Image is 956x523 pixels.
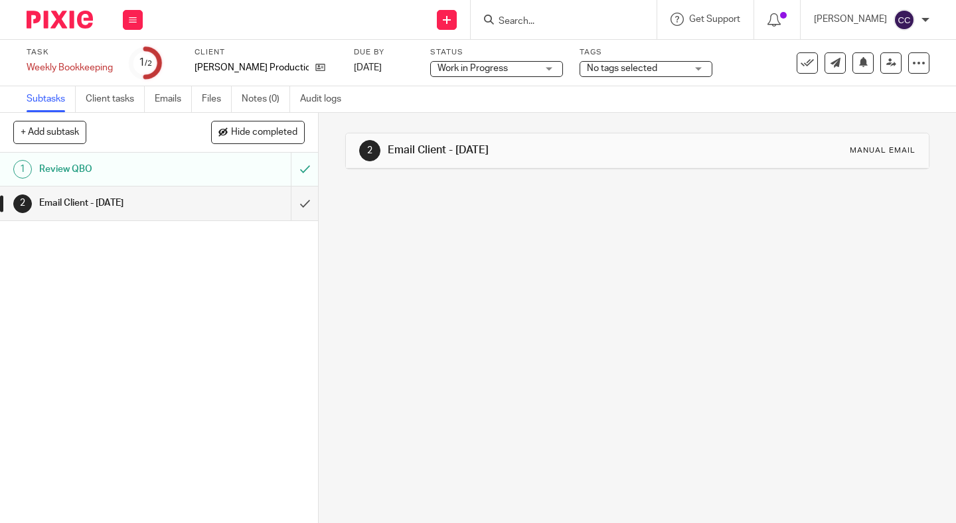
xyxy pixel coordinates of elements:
span: Get Support [689,15,740,24]
span: Borino Productions [195,61,309,74]
p: [PERSON_NAME] Productions [195,61,309,74]
p: [PERSON_NAME] [814,13,887,26]
div: 1 [13,160,32,179]
div: 2 [359,140,380,161]
a: Client tasks [86,86,145,112]
small: /2 [145,60,152,67]
button: + Add subtask [13,121,86,143]
span: [DATE] [354,63,382,72]
input: Search [497,16,617,28]
a: Emails [155,86,192,112]
label: Tags [580,47,712,58]
img: Pixie [27,11,93,29]
span: Work in Progress [438,64,508,73]
div: Manual email [850,145,916,156]
a: Notes (0) [242,86,290,112]
span: Hide completed [231,127,297,138]
img: svg%3E [894,9,915,31]
button: Snooze task [852,52,874,74]
div: 2 [13,194,32,213]
label: Due by [354,47,414,58]
span: No tags selected [587,64,657,73]
div: 1 [139,55,152,70]
label: Client [195,47,337,58]
button: Hide completed [211,121,305,143]
h1: Review QBO [39,159,199,179]
h1: Email Client - [DATE] [388,143,666,157]
label: Status [430,47,563,58]
a: Subtasks [27,86,76,112]
div: Mark as to do [291,153,318,186]
a: Reassign task [880,52,902,74]
div: Mark as done [291,187,318,220]
div: Weekly Bookkeeping [27,61,113,74]
i: Open client page [315,62,325,72]
a: Files [202,86,232,112]
h1: Email Client - [DATE] [39,193,199,213]
a: Audit logs [300,86,351,112]
a: Send new email to Borino Productions [825,52,846,74]
label: Task [27,47,113,58]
